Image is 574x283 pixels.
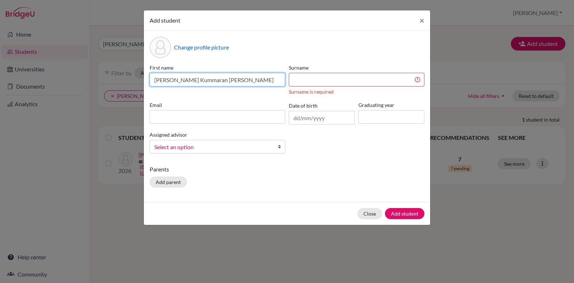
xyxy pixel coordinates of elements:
[357,208,382,219] button: Close
[289,64,424,71] label: Surname
[414,10,430,30] button: Close
[289,88,424,95] div: Surname is required
[419,15,424,25] span: ×
[150,176,187,188] button: Add parent
[150,131,187,138] label: Assigned advisor
[150,17,180,24] span: Add student
[150,101,285,109] label: Email
[358,101,424,109] label: Graduating year
[150,37,171,58] div: Profile picture
[289,102,317,109] label: Date of birth
[154,142,271,152] span: Select an option
[150,64,285,71] label: First name
[150,165,424,174] p: Parents
[289,111,355,124] input: dd/mm/yyyy
[385,208,424,219] button: Add student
